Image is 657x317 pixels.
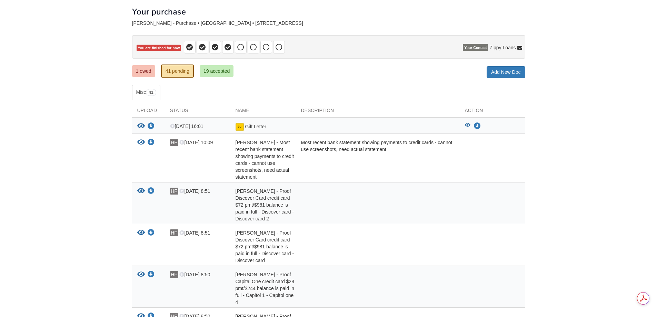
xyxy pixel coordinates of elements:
span: Zippy Loans [489,44,516,51]
button: View Heather Fowler - Proof Discover Card credit card $72 pmt/$981 balance is paid in full - Disc... [137,188,145,195]
button: View Gift Letter [137,123,145,130]
span: 41 [146,89,156,96]
div: Description [296,107,460,117]
a: Misc [132,85,160,100]
span: [DATE] 8:51 [179,230,210,236]
a: 41 pending [161,65,194,78]
div: Name [230,107,296,117]
a: Download Heather Fowler - Most recent bank statement showing payments to credit cards - cannot us... [148,140,155,146]
span: HF [170,188,178,195]
button: View Heather Fowler - Proof Discover Card credit card $72 pmt/$981 balance is paid in full - Disc... [137,229,145,237]
h1: Your purchase [132,7,186,16]
span: [DATE] 8:50 [179,272,210,277]
span: Your Contact [463,44,488,51]
span: [DATE] 16:01 [170,123,203,129]
span: [DATE] 10:09 [179,140,213,145]
span: You are finished for now [137,45,181,51]
div: Action [460,107,525,117]
span: HF [170,271,178,278]
span: [PERSON_NAME] - Proof Capital One credit card $28 pmt/$244 balance is paid in full - Capitol 1 - ... [236,272,294,305]
div: Upload [132,107,165,117]
a: 1 owed [132,65,155,77]
div: Most recent bank statement showing payments to credit cards - cannot use screenshots, need actual... [296,139,460,180]
a: Download Gift Letter [474,123,481,129]
span: [DATE] 8:51 [179,188,210,194]
span: [PERSON_NAME] - Most recent bank statement showing payments to credit cards - cannot use screensh... [236,140,294,180]
button: View Heather Fowler - Most recent bank statement showing payments to credit cards - cannot use sc... [137,139,145,146]
a: Add New Doc [487,66,525,78]
span: [PERSON_NAME] - Proof Discover Card credit card $72 pmt/$981 balance is paid in full - Discover c... [236,188,294,221]
a: Download Gift Letter [148,124,155,129]
a: Download Heather Fowler - Proof Capital One credit card $28 pmt/$244 balance is paid in full - Ca... [148,272,155,278]
button: View Heather Fowler - Proof Capital One credit card $28 pmt/$244 balance is paid in full - Capito... [137,271,145,278]
span: Gift Letter [245,124,266,129]
div: [PERSON_NAME] - Purchase • [GEOGRAPHIC_DATA] • [STREET_ADDRESS] [132,20,525,26]
button: View Gift Letter [465,123,470,130]
img: Document fully signed [236,123,244,131]
span: [PERSON_NAME] - Proof Discover Card credit card $72 pmt/$981 balance is paid in full - Discover c... [236,230,294,263]
span: HF [170,229,178,236]
a: Download Heather Fowler - Proof Discover Card credit card $72 pmt/$981 balance is paid in full - ... [148,230,155,236]
span: HF [170,139,178,146]
div: Status [165,107,230,117]
a: Download Heather Fowler - Proof Discover Card credit card $72 pmt/$981 balance is paid in full - ... [148,189,155,194]
a: 19 accepted [200,65,233,77]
